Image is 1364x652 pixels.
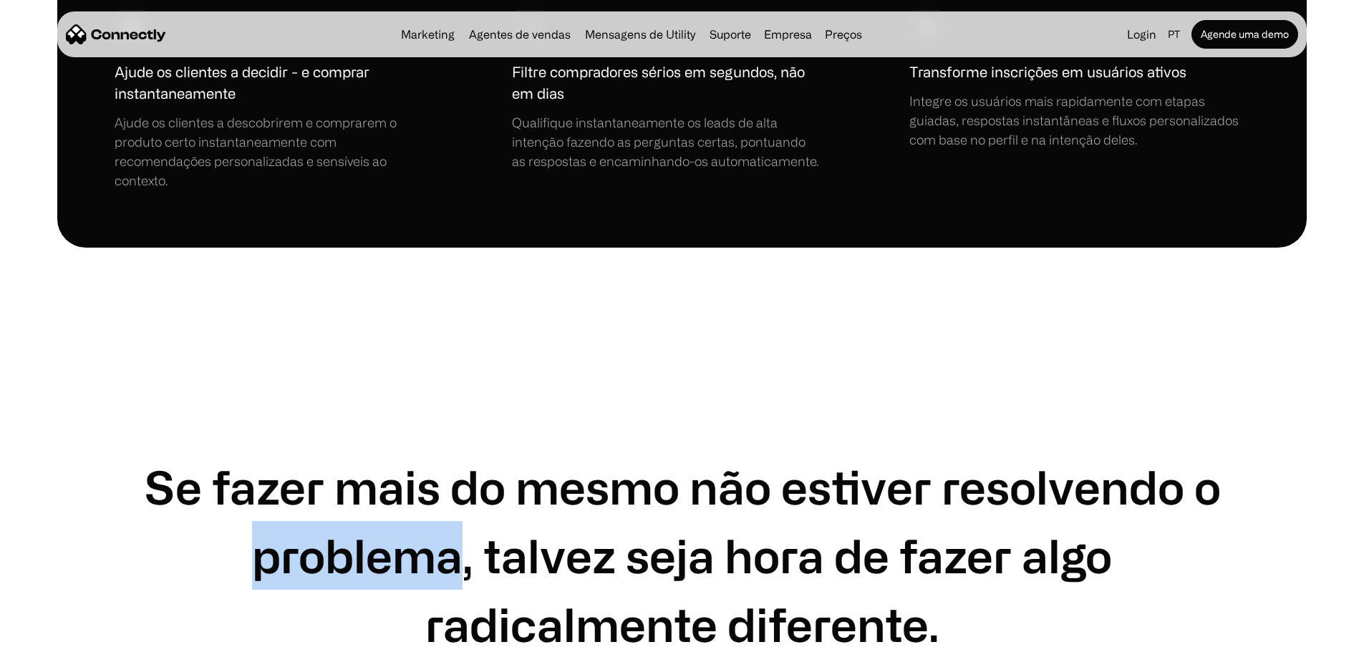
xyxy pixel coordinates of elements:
a: Preços [819,29,868,40]
div: pt [1162,24,1189,44]
a: Marketing [395,29,460,40]
a: Agende uma demo [1191,20,1298,49]
a: Login [1121,24,1162,44]
div: Ajude os clientes a descobrirem e comprarem o produto certo instantaneamente com recomendações pe... [115,113,422,190]
a: home [66,24,166,45]
ul: Language list [29,627,86,647]
a: Agentes de vendas [463,29,576,40]
aside: Language selected: Português (Brasil) [14,626,86,647]
div: pt [1168,24,1180,44]
a: Suporte [704,29,757,40]
h1: Filtre compradores sérios em segundos, não em dias [512,62,820,104]
div: Integre os usuários mais rapidamente com etapas guiadas, respostas instantâneas e fluxos personal... [909,92,1249,150]
div: Empresa [764,24,812,44]
h1: Ajude os clientes a decidir - e comprar instantaneamente [115,62,422,104]
div: Empresa [760,24,816,44]
a: Mensagens de Utility [579,29,701,40]
h1: Transforme inscrições em usuários ativos [909,62,1186,83]
div: Qualifique instantaneamente os leads de alta intenção fazendo as perguntas certas, pontuando as r... [512,113,820,171]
